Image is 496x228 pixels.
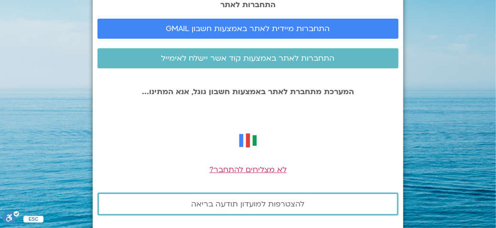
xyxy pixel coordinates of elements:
span: התחברות לאתר באמצעות קוד אשר יישלח לאימייל [162,54,335,63]
a: התחברות מיידית לאתר באמצעות חשבון GMAIL [97,19,399,39]
p: המערכת מתחברת לאתר באמצעות חשבון גוגל, אנא המתינו... [97,87,399,96]
a: להצטרפות למועדון תודעה בריאה [97,193,399,216]
span: התחברות מיידית לאתר באמצעות חשבון GMAIL [166,24,330,33]
h2: התחברות לאתר [97,0,399,9]
span: להצטרפות למועדון תודעה בריאה [192,200,305,208]
a: התחברות לאתר באמצעות קוד אשר יישלח לאימייל [97,48,399,68]
a: לא מצליחים להתחבר? [209,164,287,175]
